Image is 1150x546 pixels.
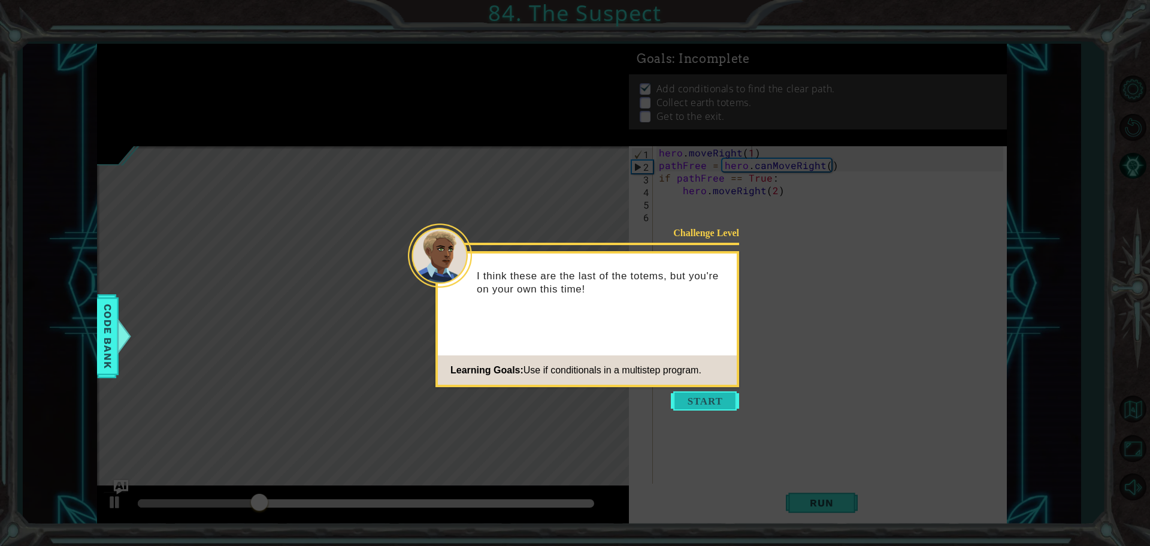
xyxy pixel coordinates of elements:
[477,270,728,296] p: I think these are the last of the totems, but you're on your own this time!
[98,300,117,373] span: Code Bank
[671,391,739,411] button: Start
[450,365,523,375] span: Learning Goals:
[523,365,701,375] span: Use if conditionals in a multistep program.
[663,227,739,239] div: Challenge Level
